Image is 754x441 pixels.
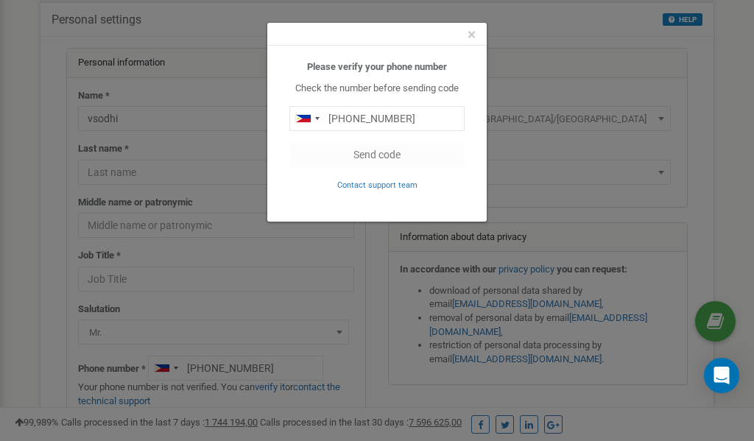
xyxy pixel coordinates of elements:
[289,142,465,167] button: Send code
[337,179,417,190] a: Contact support team
[468,26,476,43] span: ×
[289,106,465,131] input: 0905 123 4567
[307,61,447,72] b: Please verify your phone number
[290,107,324,130] div: Telephone country code
[337,180,417,190] small: Contact support team
[468,27,476,43] button: Close
[289,82,465,96] p: Check the number before sending code
[704,358,739,393] div: Open Intercom Messenger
